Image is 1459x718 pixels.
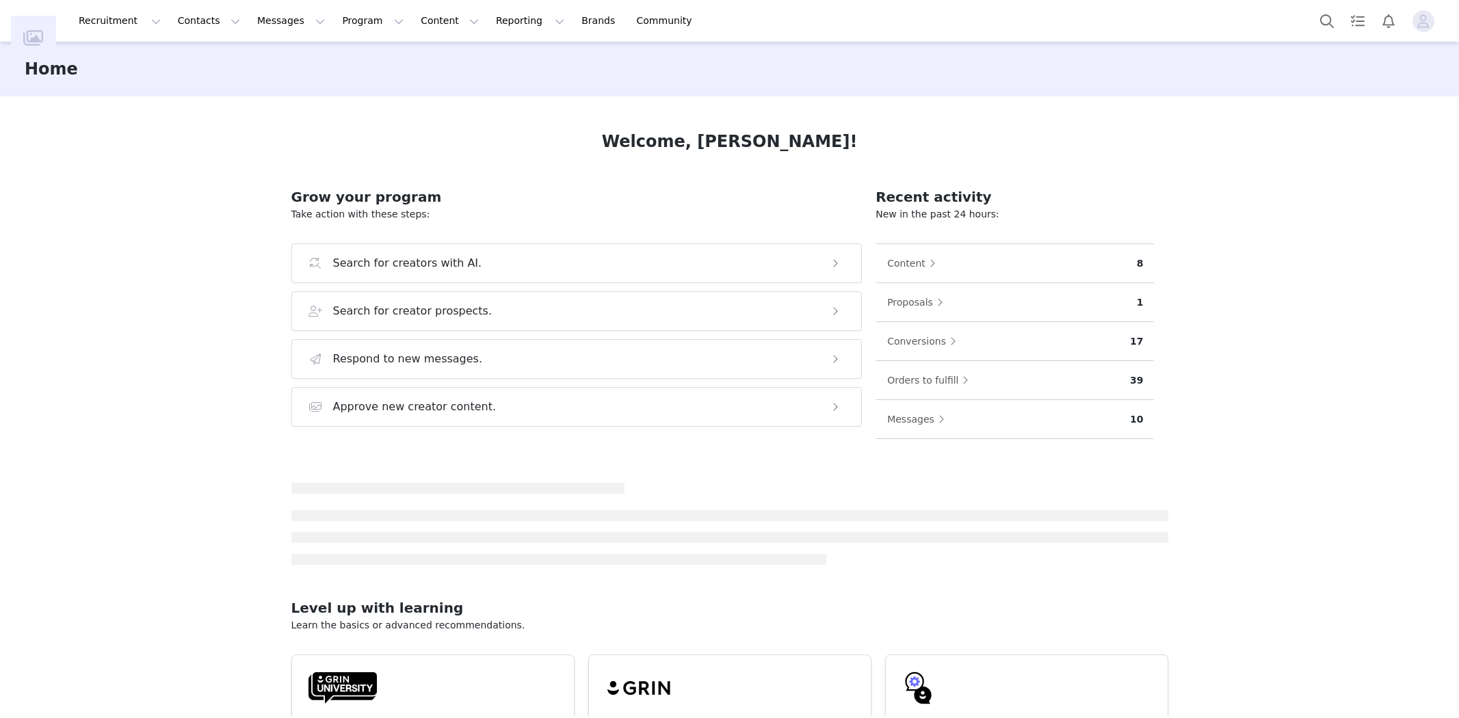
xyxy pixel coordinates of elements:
[291,598,1168,618] h2: Level up with learning
[412,5,487,36] button: Content
[876,187,1154,207] h2: Recent activity
[291,243,863,283] button: Search for creators with AI.
[334,5,412,36] button: Program
[291,291,863,331] button: Search for creator prospects.
[886,369,975,391] button: Orders to fulfill
[333,351,483,367] h3: Respond to new messages.
[170,5,248,36] button: Contacts
[1312,5,1342,36] button: Search
[333,399,497,415] h3: Approve new creator content.
[886,408,951,430] button: Messages
[886,291,950,313] button: Proposals
[488,5,573,36] button: Reporting
[291,187,863,207] h2: Grow your program
[629,5,707,36] a: Community
[333,303,492,319] h3: Search for creator prospects.
[291,207,863,222] p: Take action with these steps:
[1137,295,1144,310] p: 1
[1417,10,1430,32] div: avatar
[1404,10,1448,32] button: Profile
[876,207,1154,222] p: New in the past 24 hours:
[1373,5,1404,36] button: Notifications
[249,5,333,36] button: Messages
[605,672,674,704] img: grin-logo-black.svg
[602,129,858,154] h1: Welcome, [PERSON_NAME]!
[1130,334,1143,349] p: 17
[1130,412,1143,427] p: 10
[1137,256,1144,271] p: 8
[291,339,863,379] button: Respond to new messages.
[886,330,963,352] button: Conversions
[1343,5,1373,36] a: Tasks
[308,672,377,704] img: GRIN-University-Logo-Black.svg
[25,57,78,81] h3: Home
[291,387,863,427] button: Approve new creator content.
[333,255,482,271] h3: Search for creators with AI.
[1130,373,1143,388] p: 39
[886,252,943,274] button: Content
[573,5,627,36] a: Brands
[291,618,1168,633] p: Learn the basics or advanced recommendations.
[902,672,935,704] img: GRIN-help-icon.svg
[70,5,169,36] button: Recruitment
